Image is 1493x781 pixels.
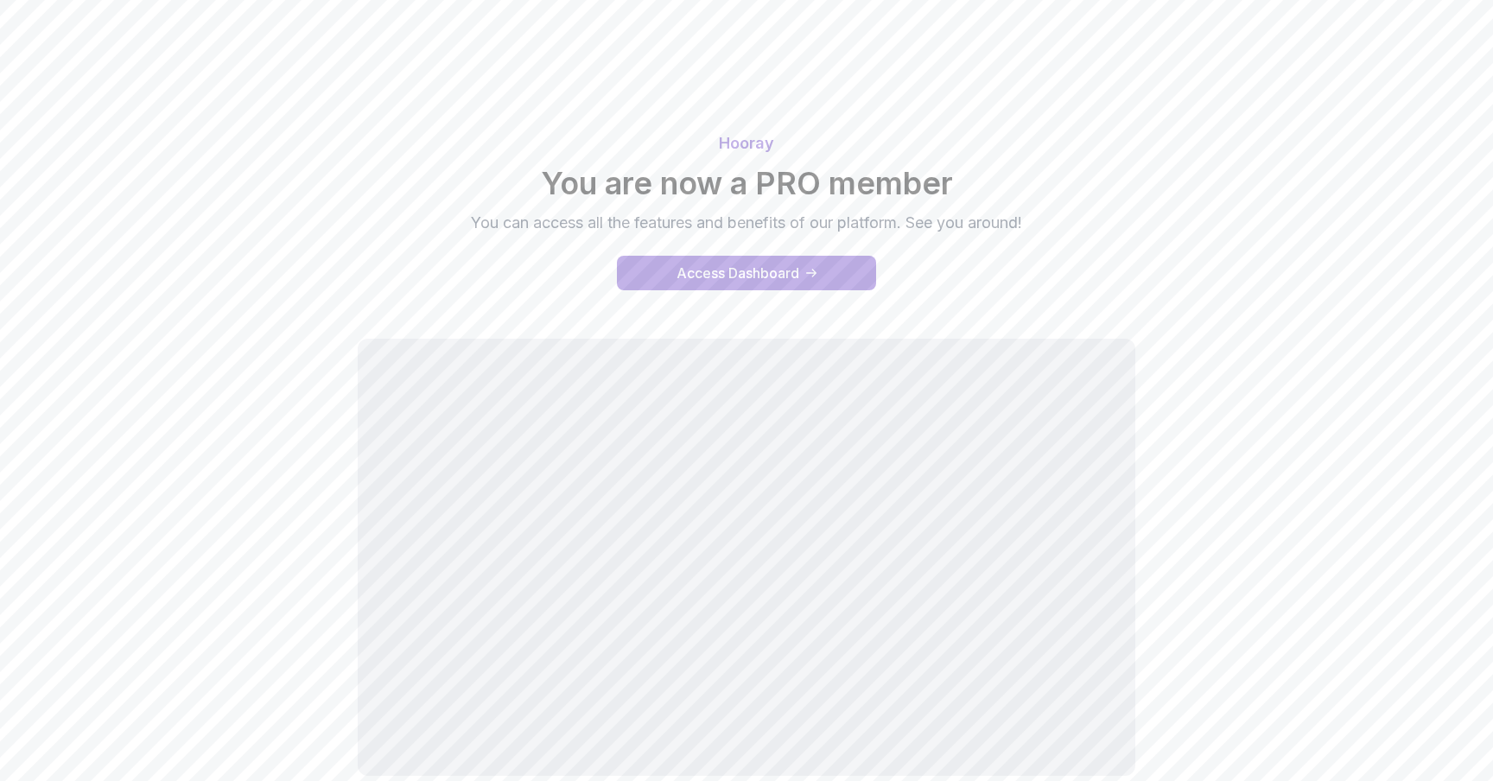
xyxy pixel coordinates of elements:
[456,211,1037,235] p: You can access all the features and benefits of our platform. See you around!
[358,339,1135,776] iframe: welcome
[677,263,799,283] div: Access Dashboard
[617,256,876,290] a: access-dashboard
[142,166,1351,200] h2: You are now a PRO member
[142,131,1351,156] p: Hooray
[617,256,876,290] button: Access Dashboard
